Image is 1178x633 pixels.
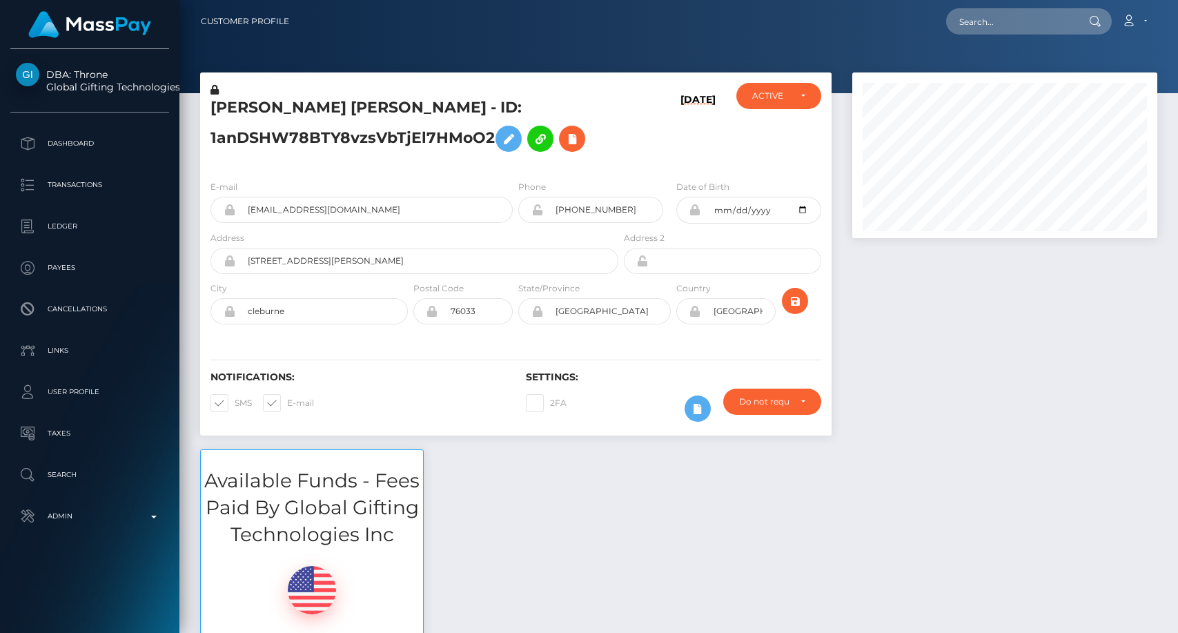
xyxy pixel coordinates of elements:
button: ACTIVE [736,83,821,109]
label: Address 2 [624,232,665,244]
a: Dashboard [10,126,169,161]
p: Payees [16,257,164,278]
p: User Profile [16,382,164,402]
label: E-mail [263,394,314,412]
img: USD.png [288,566,336,614]
h3: Available Funds - Fees Paid By Global Gifting Technologies Inc [201,467,423,549]
h6: Settings: [526,371,821,383]
label: Country [676,282,711,295]
a: Admin [10,499,169,534]
div: ACTIVE [752,90,789,101]
a: User Profile [10,375,169,409]
a: Search [10,458,169,492]
h6: Notifications: [210,371,505,383]
a: Taxes [10,416,169,451]
h5: [PERSON_NAME] [PERSON_NAME] - ID: 1anDSHW78BTY8vzsVbTjEl7HMoO2 [210,97,611,159]
p: Cancellations [16,299,164,320]
input: Search... [946,8,1076,35]
label: City [210,282,227,295]
label: Phone [518,181,546,193]
a: Ledger [10,209,169,244]
p: Links [16,340,164,361]
p: Ledger [16,216,164,237]
button: Do not require [723,389,821,415]
label: SMS [210,394,252,412]
a: Customer Profile [201,7,289,36]
label: E-mail [210,181,237,193]
img: MassPay Logo [28,11,151,38]
div: Do not require [739,396,789,407]
label: Date of Birth [676,181,729,193]
a: Transactions [10,168,169,202]
a: Payees [10,251,169,285]
label: Postal Code [413,282,464,295]
span: DBA: Throne Global Gifting Technologies Inc [10,68,169,93]
p: Search [16,465,164,485]
a: Cancellations [10,292,169,327]
p: Transactions [16,175,164,195]
p: Dashboard [16,133,164,154]
label: State/Province [518,282,580,295]
p: Admin [16,506,164,527]
a: Links [10,333,169,368]
h6: [DATE] [680,94,716,164]
img: Global Gifting Technologies Inc [16,63,39,86]
label: 2FA [526,394,567,412]
p: Taxes [16,423,164,444]
label: Address [210,232,244,244]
